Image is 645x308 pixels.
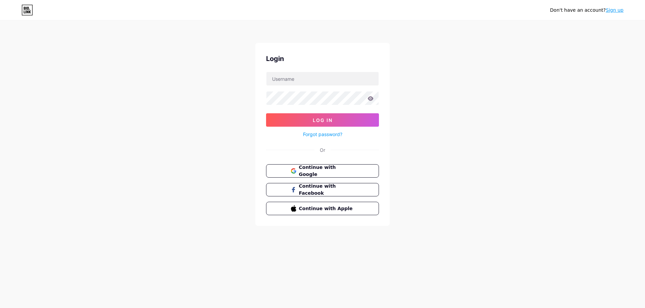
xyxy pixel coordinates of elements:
[266,113,379,127] button: Log In
[320,146,325,153] div: Or
[606,7,623,13] a: Sign up
[303,131,342,138] a: Forgot password?
[299,205,354,212] span: Continue with Apple
[266,183,379,196] button: Continue with Facebook
[266,202,379,215] button: Continue with Apple
[266,54,379,64] div: Login
[313,117,333,123] span: Log In
[550,7,623,14] div: Don't have an account?
[299,183,354,197] span: Continue with Facebook
[266,164,379,178] button: Continue with Google
[266,72,379,85] input: Username
[299,164,354,178] span: Continue with Google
